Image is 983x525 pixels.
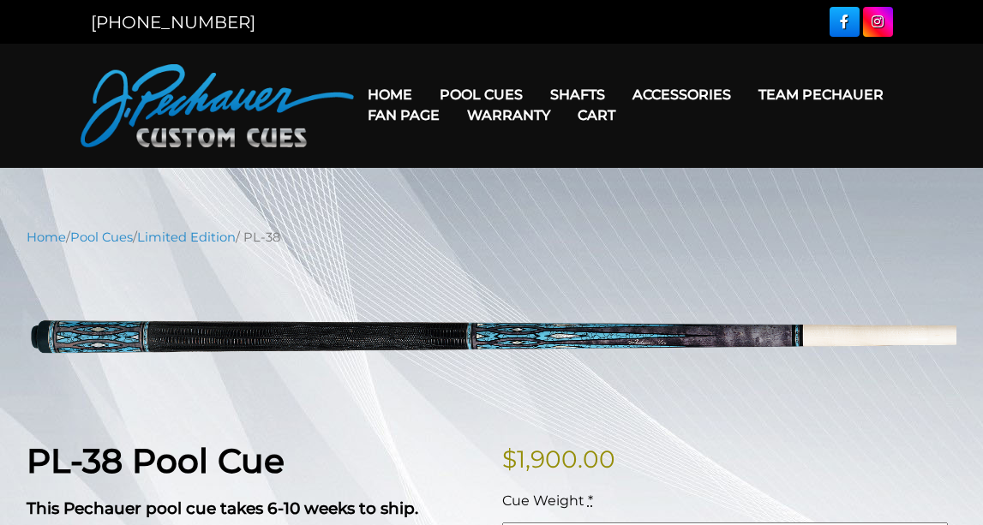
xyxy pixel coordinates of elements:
a: Cart [564,93,629,137]
a: Pool Cues [70,230,133,245]
span: Cue Weight [502,492,584,509]
img: pl-38.png [27,260,956,414]
a: Pool Cues [426,73,536,116]
strong: PL-38 Pool Cue [27,440,285,481]
span: $ [502,444,517,474]
a: Limited Edition [137,230,236,245]
abbr: required [588,492,593,509]
strong: This Pechauer pool cue takes 6-10 weeks to ship. [27,498,418,518]
a: Home [354,73,426,116]
bdi: 1,900.00 [502,444,615,474]
a: [PHONE_NUMBER] [91,12,255,33]
img: Pechauer Custom Cues [81,64,355,147]
nav: Breadcrumb [27,228,956,247]
a: Accessories [619,73,745,116]
a: Home [27,230,66,245]
a: Team Pechauer [745,73,897,116]
a: Fan Page [354,93,453,137]
a: Warranty [453,93,564,137]
a: Shafts [536,73,619,116]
